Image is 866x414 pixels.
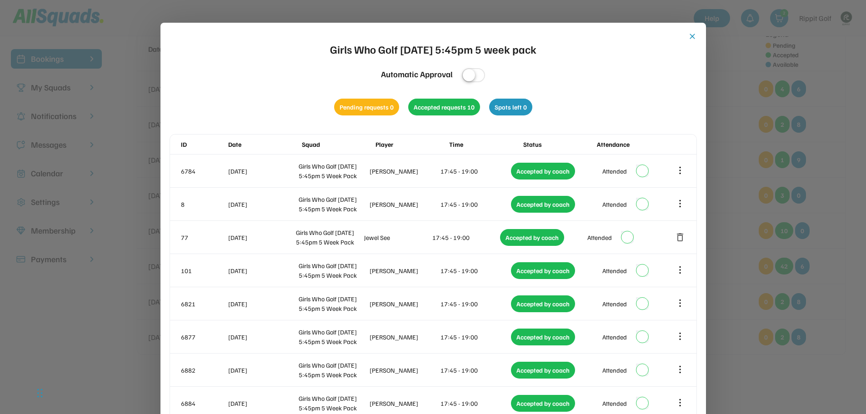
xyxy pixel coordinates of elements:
div: ID [181,140,226,149]
div: [DATE] [228,299,297,309]
div: [PERSON_NAME] [370,266,439,275]
div: Accepted by coach [500,229,564,246]
div: 6784 [181,166,226,176]
div: Attended [602,166,627,176]
div: 6821 [181,299,226,309]
div: 17:45 - 19:00 [441,266,510,275]
div: [DATE] [228,200,297,209]
div: Girls Who Golf [DATE] 5:45pm 5 Week Pack [299,360,368,379]
div: Girls Who Golf [DATE] 5:45pm 5 Week Pack [296,228,362,247]
div: [PERSON_NAME] [370,365,439,375]
div: 17:45 - 19:00 [441,200,510,209]
div: Accepted by coach [511,329,575,345]
div: Girls Who Golf [DATE] 5:45pm 5 Week Pack [299,327,368,346]
div: Accepted by coach [511,362,575,379]
div: [PERSON_NAME] [370,399,439,408]
div: Attended [602,365,627,375]
div: Jewel See [364,233,430,242]
div: 6882 [181,365,226,375]
div: [DATE] [228,233,295,242]
div: 17:45 - 19:00 [441,166,510,176]
div: 17:45 - 19:00 [432,233,499,242]
div: 101 [181,266,226,275]
div: [DATE] [228,266,297,275]
div: [PERSON_NAME] [370,332,439,342]
div: Time [449,140,521,149]
div: Girls Who Golf [DATE] 5:45pm 5 Week Pack [299,294,368,313]
div: 17:45 - 19:00 [441,299,510,309]
div: Accepted requests 10 [408,99,480,115]
div: 6884 [181,399,226,408]
div: 6877 [181,332,226,342]
button: delete [675,232,686,243]
div: [PERSON_NAME] [370,166,439,176]
div: [DATE] [228,365,297,375]
div: Attendance [597,140,669,149]
div: 8 [181,200,226,209]
div: Date [228,140,300,149]
div: 17:45 - 19:00 [441,365,510,375]
div: Attended [602,266,627,275]
div: Girls Who Golf [DATE] 5:45pm 5 Week Pack [299,394,368,413]
div: Squad [302,140,374,149]
div: Status [523,140,595,149]
div: [PERSON_NAME] [370,200,439,209]
div: Girls Who Golf [DATE] 5:45pm 5 Week Pack [299,195,368,214]
div: Pending requests 0 [334,99,399,115]
div: Accepted by coach [511,196,575,213]
div: Attended [587,233,612,242]
div: 17:45 - 19:00 [441,399,510,408]
div: Girls Who Golf [DATE] 5:45pm 5 week pack [330,41,536,57]
div: [DATE] [228,332,297,342]
div: Accepted by coach [511,395,575,412]
div: Accepted by coach [511,295,575,312]
div: Attended [602,299,627,309]
div: [DATE] [228,166,297,176]
div: Attended [602,200,627,209]
div: Accepted by coach [511,262,575,279]
div: Automatic Approval [381,68,453,80]
button: close [688,32,697,41]
div: [PERSON_NAME] [370,299,439,309]
div: Player [375,140,447,149]
div: 77 [181,233,226,242]
div: Spots left 0 [489,99,532,115]
div: Attended [602,332,627,342]
div: Accepted by coach [511,163,575,180]
div: Girls Who Golf [DATE] 5:45pm 5 Week Pack [299,161,368,180]
div: 17:45 - 19:00 [441,332,510,342]
div: Girls Who Golf [DATE] 5:45pm 5 Week Pack [299,261,368,280]
div: Attended [602,399,627,408]
div: [DATE] [228,399,297,408]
